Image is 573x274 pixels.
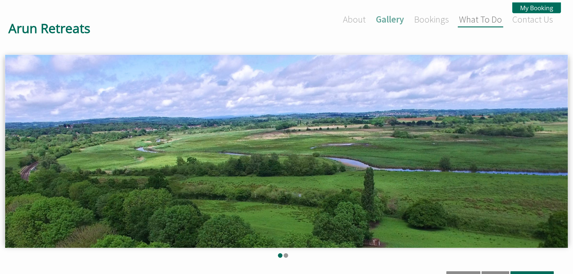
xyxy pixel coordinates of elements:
[414,14,449,25] a: Bookings
[512,14,553,25] a: Contact Us
[8,20,69,37] h1: Arun Retreats
[512,2,561,13] a: My Booking
[343,14,366,25] a: About
[8,11,69,45] a: Arun Retreats
[376,14,404,25] a: Gallery
[459,14,502,25] a: What To Do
